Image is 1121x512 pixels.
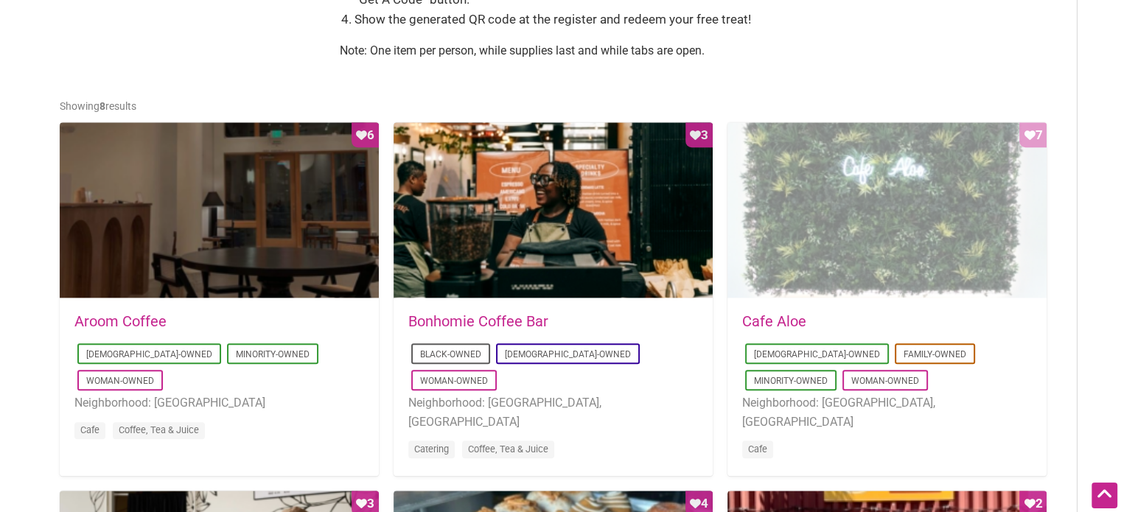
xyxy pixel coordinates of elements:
[420,349,481,360] a: Black-Owned
[74,312,167,330] a: Aroom Coffee
[119,424,199,435] a: Coffee, Tea & Juice
[1092,483,1117,508] div: Scroll Back to Top
[851,376,919,386] a: Woman-Owned
[748,443,767,455] a: Cafe
[904,349,966,360] a: Family-Owned
[86,349,212,360] a: [DEMOGRAPHIC_DATA]-Owned
[408,393,698,431] li: Neighborhood: [GEOGRAPHIC_DATA], [GEOGRAPHIC_DATA]
[414,443,449,455] a: Catering
[80,424,99,435] a: Cafe
[742,393,1032,431] li: Neighborhood: [GEOGRAPHIC_DATA], [GEOGRAPHIC_DATA]
[505,349,631,360] a: [DEMOGRAPHIC_DATA]-Owned
[99,100,105,112] b: 8
[340,41,782,60] p: Note: One item per person, while supplies last and while tabs are open.
[236,349,310,360] a: Minority-Owned
[420,376,488,386] a: Woman-Owned
[468,443,548,455] a: Coffee, Tea & Juice
[754,376,828,386] a: Minority-Owned
[754,349,880,360] a: [DEMOGRAPHIC_DATA]-Owned
[355,10,782,29] li: Show the generated QR code at the register and redeem your free treat!
[60,100,136,112] span: Showing results
[408,312,548,330] a: Bonhomie Coffee Bar
[74,393,364,413] li: Neighborhood: [GEOGRAPHIC_DATA]
[742,312,806,330] a: Cafe Aloe
[86,376,154,386] a: Woman-Owned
